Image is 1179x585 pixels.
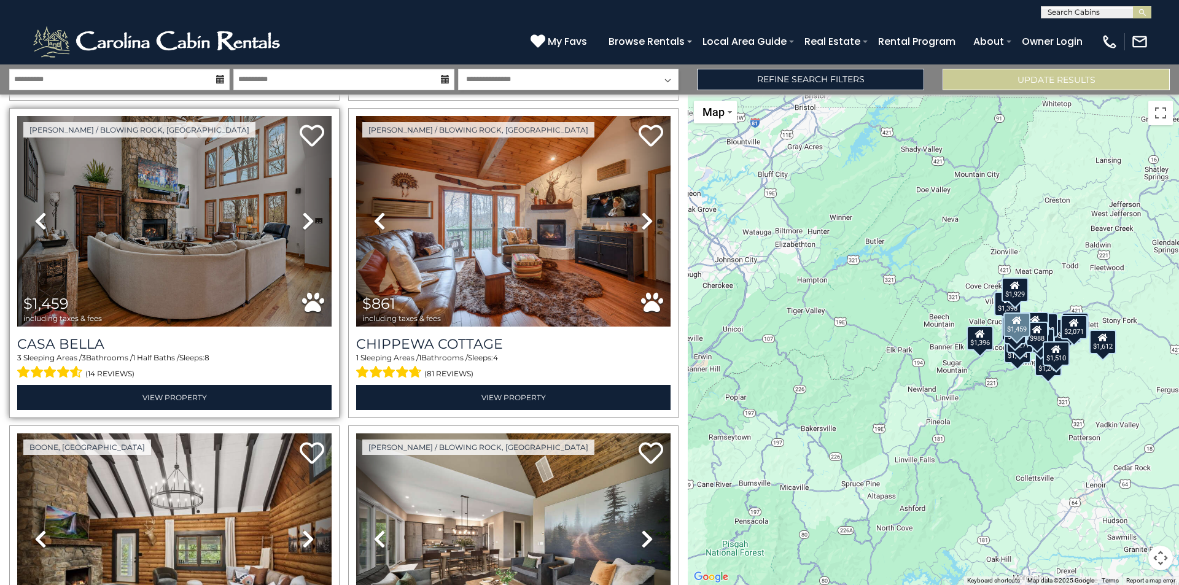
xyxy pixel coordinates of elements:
[356,116,671,327] img: thumbnail_163259794.jpeg
[1006,328,1033,353] div: $1,277
[1004,338,1031,363] div: $1,174
[356,385,671,410] a: View Property
[1148,546,1173,570] button: Map camera controls
[691,569,731,585] a: Open this area in Google Maps (opens a new window)
[1002,316,1029,341] div: $1,459
[1022,312,1049,336] div: $1,799
[691,569,731,585] img: Google
[1026,322,1048,346] div: $988
[798,31,866,52] a: Real Estate
[356,352,671,382] div: Sleeping Areas / Bathrooms / Sleeps:
[23,295,69,312] span: $1,459
[702,106,725,118] span: Map
[204,353,209,362] span: 8
[17,353,21,362] span: 3
[1027,577,1094,584] span: Map data ©2025 Google
[696,31,793,52] a: Local Area Guide
[362,122,594,138] a: [PERSON_NAME] / Blowing Rock, [GEOGRAPHIC_DATA]
[548,34,587,49] span: My Favs
[639,123,663,150] a: Add to favorites
[362,314,441,322] span: including taxes & fees
[300,441,324,467] a: Add to favorites
[1101,33,1118,50] img: phone-regular-white.png
[967,326,994,351] div: $1,396
[1089,330,1116,354] div: $1,612
[23,440,151,455] a: Boone, [GEOGRAPHIC_DATA]
[697,69,924,90] a: Refine Search Filters
[1004,319,1026,344] div: $861
[17,336,332,352] a: Casa Bella
[967,31,1010,52] a: About
[1027,328,1054,353] div: $1,453
[356,336,671,352] a: Chippewa Cottage
[424,366,473,382] span: (81 reviews)
[1126,577,1175,584] a: Report a map error
[493,353,498,362] span: 4
[23,314,102,322] span: including taxes & fees
[17,116,332,327] img: thumbnail_163288229.jpeg
[362,440,594,455] a: [PERSON_NAME] / Blowing Rock, [GEOGRAPHIC_DATA]
[943,69,1170,90] button: Update Results
[1131,33,1148,50] img: mail-regular-white.png
[85,366,134,382] span: (14 reviews)
[17,385,332,410] a: View Property
[1003,312,1030,337] div: $1,459
[362,295,395,312] span: $861
[300,123,324,150] a: Add to favorites
[1060,314,1088,339] div: $2,071
[31,23,286,60] img: White-1-2.png
[1002,277,1029,301] div: $1,929
[639,441,663,467] a: Add to favorites
[1102,577,1119,584] a: Terms (opens in new tab)
[133,353,179,362] span: 1 Half Baths /
[1016,31,1089,52] a: Owner Login
[967,576,1020,585] button: Keyboard shortcuts
[994,291,1021,316] div: $1,398
[1035,352,1062,376] div: $1,245
[17,352,332,382] div: Sleeping Areas / Bathrooms / Sleeps:
[82,353,86,362] span: 3
[1043,341,1070,366] div: $1,510
[1148,101,1173,125] button: Toggle fullscreen view
[356,353,359,362] span: 1
[1062,312,1089,336] div: $4,721
[531,34,590,50] a: My Favs
[872,31,962,52] a: Rental Program
[602,31,691,52] a: Browse Rentals
[419,353,421,362] span: 1
[694,101,737,123] button: Change map style
[23,122,255,138] a: [PERSON_NAME] / Blowing Rock, [GEOGRAPHIC_DATA]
